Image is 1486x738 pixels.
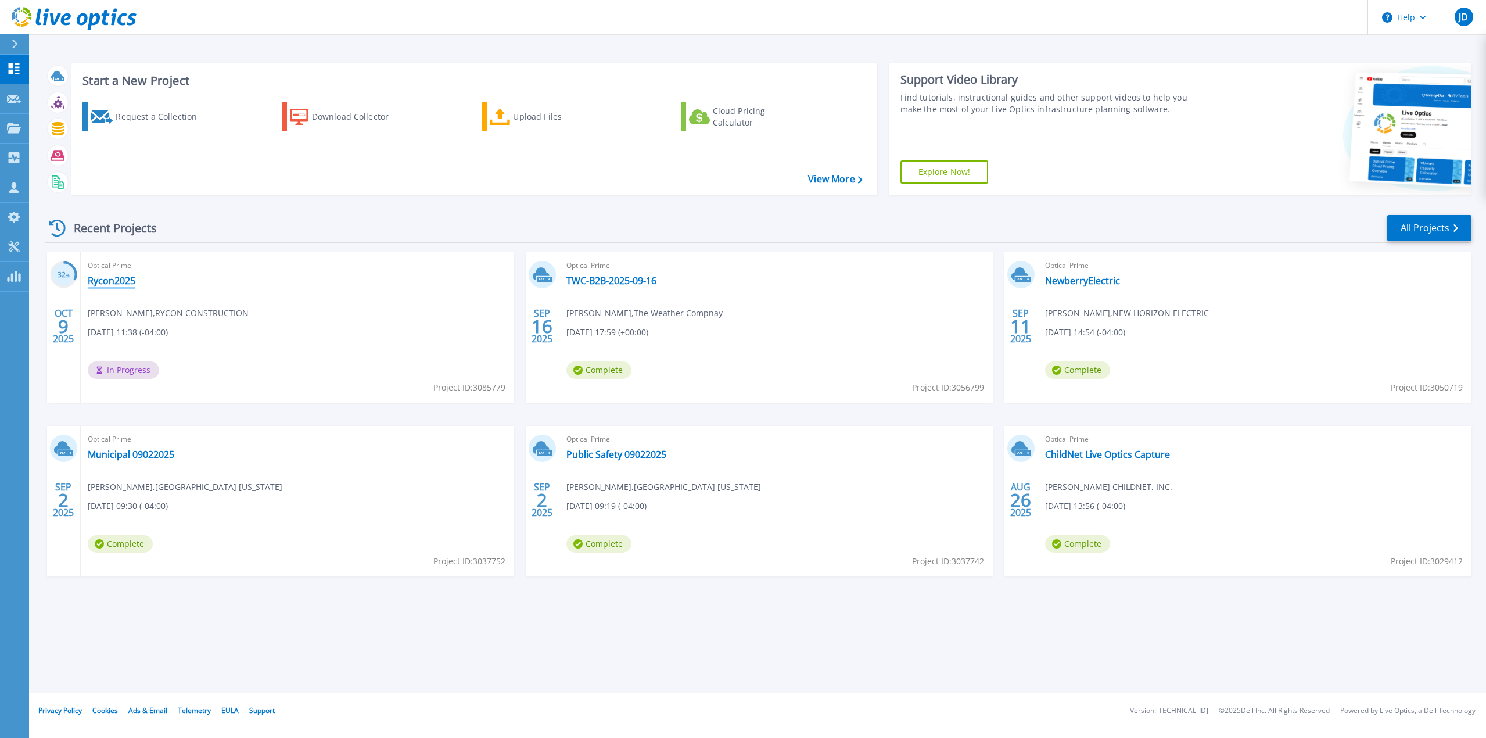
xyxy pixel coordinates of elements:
[532,321,552,331] span: 16
[88,449,174,460] a: Municipal 09022025
[58,495,69,505] span: 2
[50,268,77,282] h3: 32
[566,500,647,513] span: [DATE] 09:19 (-04:00)
[482,102,611,131] a: Upload Files
[1045,535,1110,553] span: Complete
[808,174,862,185] a: View More
[1010,479,1032,521] div: AUG 2025
[82,102,212,131] a: Request a Collection
[1010,495,1031,505] span: 26
[249,705,275,715] a: Support
[282,102,411,131] a: Download Collector
[537,495,547,505] span: 2
[128,705,167,715] a: Ads & Email
[1459,12,1468,22] span: JD
[531,305,553,347] div: SEP 2025
[912,555,984,568] span: Project ID: 3037742
[88,326,168,339] span: [DATE] 11:38 (-04:00)
[433,381,505,394] span: Project ID: 3085779
[1045,307,1209,320] span: [PERSON_NAME] , NEW HORIZON ELECTRIC
[566,449,666,460] a: Public Safety 09022025
[566,361,631,379] span: Complete
[1010,321,1031,331] span: 11
[92,705,118,715] a: Cookies
[1045,259,1465,272] span: Optical Prime
[681,102,810,131] a: Cloud Pricing Calculator
[58,321,69,331] span: 9
[88,307,249,320] span: [PERSON_NAME] , RYCON CONSTRUCTION
[1387,215,1471,241] a: All Projects
[1391,555,1463,568] span: Project ID: 3029412
[900,160,989,184] a: Explore Now!
[88,433,507,446] span: Optical Prime
[1045,449,1170,460] a: ChildNet Live Optics Capture
[38,705,82,715] a: Privacy Policy
[566,326,648,339] span: [DATE] 17:59 (+00:00)
[1045,275,1120,286] a: NewberryElectric
[713,105,806,128] div: Cloud Pricing Calculator
[433,555,505,568] span: Project ID: 3037752
[566,481,761,493] span: [PERSON_NAME] , [GEOGRAPHIC_DATA] [US_STATE]
[566,275,656,286] a: TWC-B2B-2025-09-16
[531,479,553,521] div: SEP 2025
[116,105,209,128] div: Request a Collection
[45,214,173,242] div: Recent Projects
[1045,433,1465,446] span: Optical Prime
[66,272,70,278] span: %
[52,305,74,347] div: OCT 2025
[513,105,606,128] div: Upload Files
[566,433,986,446] span: Optical Prime
[1219,707,1330,715] li: © 2025 Dell Inc. All Rights Reserved
[52,479,74,521] div: SEP 2025
[88,535,153,553] span: Complete
[900,72,1202,87] div: Support Video Library
[1045,500,1125,513] span: [DATE] 13:56 (-04:00)
[88,259,507,272] span: Optical Prime
[566,259,986,272] span: Optical Prime
[88,361,159,379] span: In Progress
[1010,305,1032,347] div: SEP 2025
[1391,381,1463,394] span: Project ID: 3050719
[1045,481,1172,493] span: [PERSON_NAME] , CHILDNET, INC.
[912,381,984,394] span: Project ID: 3056799
[221,705,239,715] a: EULA
[566,535,631,553] span: Complete
[88,275,135,286] a: Rycon2025
[1045,326,1125,339] span: [DATE] 14:54 (-04:00)
[178,705,211,715] a: Telemetry
[900,92,1202,115] div: Find tutorials, instructional guides and other support videos to help you make the most of your L...
[1340,707,1476,715] li: Powered by Live Optics, a Dell Technology
[312,105,405,128] div: Download Collector
[88,481,282,493] span: [PERSON_NAME] , [GEOGRAPHIC_DATA] [US_STATE]
[566,307,723,320] span: [PERSON_NAME] , The Weather Compnay
[1045,361,1110,379] span: Complete
[82,74,862,87] h3: Start a New Project
[1130,707,1208,715] li: Version: [TECHNICAL_ID]
[88,500,168,513] span: [DATE] 09:30 (-04:00)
